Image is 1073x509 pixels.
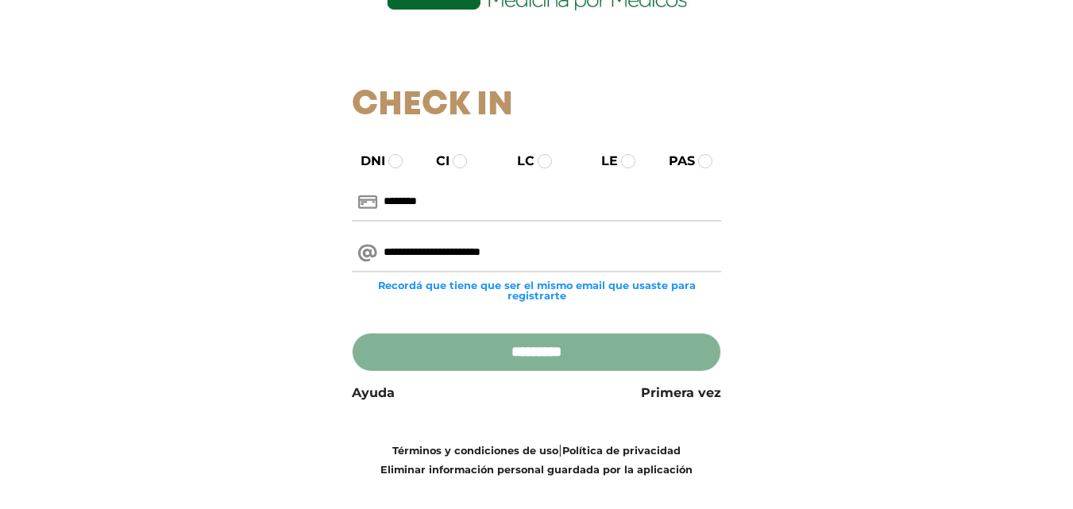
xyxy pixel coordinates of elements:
h1: Check In [352,86,721,125]
a: Eliminar información personal guardada por la aplicación [380,464,693,476]
label: CI [422,152,450,171]
a: Primera vez [641,384,721,403]
div: | [340,441,733,479]
a: Ayuda [352,384,395,403]
label: DNI [346,152,385,171]
small: Recordá que tiene que ser el mismo email que usaste para registrarte [352,280,721,301]
label: PAS [654,152,695,171]
label: LC [503,152,535,171]
a: Política de privacidad [562,445,681,457]
label: LE [587,152,618,171]
a: Términos y condiciones de uso [392,445,558,457]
